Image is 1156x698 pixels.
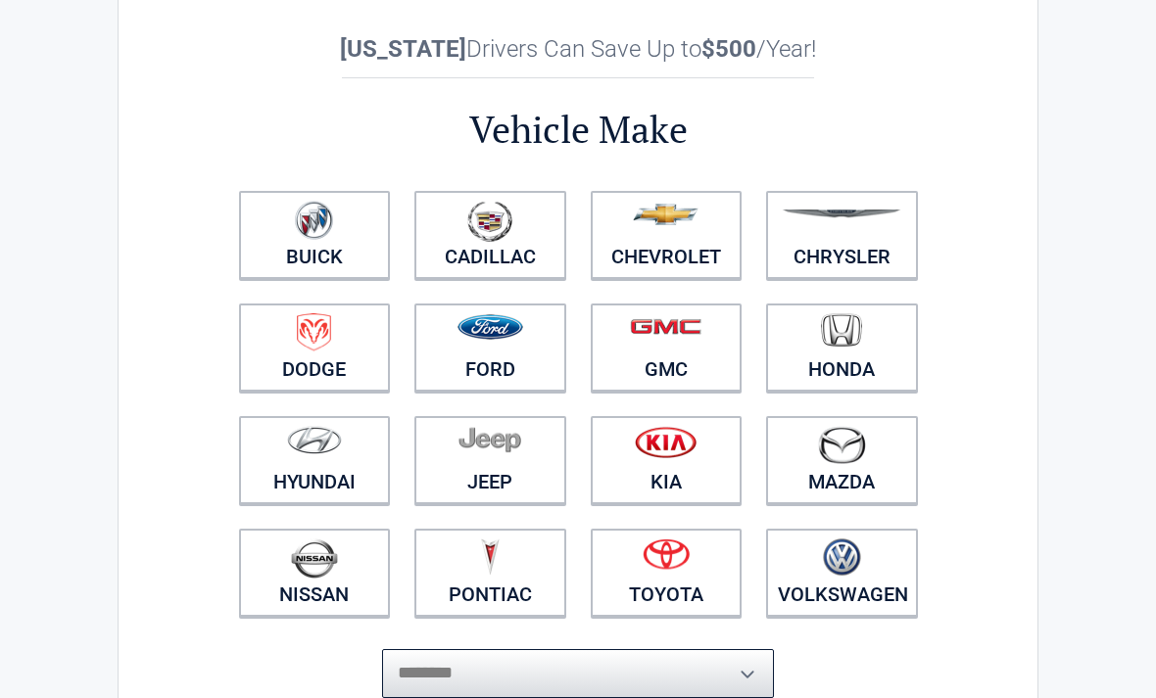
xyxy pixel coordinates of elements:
img: chrysler [782,210,901,219]
img: volkswagen [823,539,861,578]
img: honda [821,314,862,349]
img: dodge [297,314,331,352]
a: Buick [239,192,391,280]
a: Honda [766,304,918,393]
a: Kia [591,417,743,505]
b: $500 [701,36,756,64]
img: chevrolet [633,205,698,226]
a: Dodge [239,304,391,393]
img: jeep [458,427,521,454]
img: gmc [630,319,701,336]
img: buick [295,202,333,241]
a: Volkswagen [766,530,918,618]
a: Jeep [414,417,566,505]
img: kia [635,427,697,459]
img: cadillac [467,202,512,243]
img: toyota [643,539,690,571]
img: ford [458,315,523,341]
a: Cadillac [414,192,566,280]
a: GMC [591,304,743,393]
a: Hyundai [239,417,391,505]
a: Pontiac [414,530,566,618]
a: Chrysler [766,192,918,280]
a: Ford [414,304,566,393]
a: Mazda [766,417,918,505]
h2: Drivers Can Save Up to /Year [226,36,930,64]
h2: Vehicle Make [226,106,930,156]
img: pontiac [480,539,500,577]
a: Chevrolet [591,192,743,280]
a: Nissan [239,530,391,618]
img: hyundai [287,427,342,455]
img: mazda [817,427,866,465]
b: [US_STATE] [340,36,466,64]
img: nissan [291,539,338,580]
a: Toyota [591,530,743,618]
